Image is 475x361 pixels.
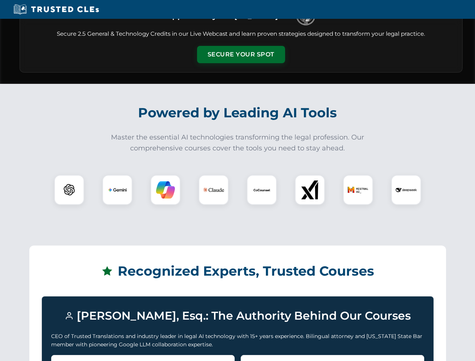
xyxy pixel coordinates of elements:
[300,180,319,199] img: xAI Logo
[51,306,424,326] h3: [PERSON_NAME], Esq.: The Authority Behind Our Courses
[42,258,434,284] h2: Recognized Experts, Trusted Courses
[199,175,229,205] div: Claude
[58,179,80,201] img: ChatGPT Logo
[54,175,84,205] div: ChatGPT
[11,4,101,15] img: Trusted CLEs
[102,175,132,205] div: Gemini
[156,180,175,199] img: Copilot Logo
[203,179,224,200] img: Claude Logo
[197,46,285,63] button: Secure Your Spot
[247,175,277,205] div: CoCounsel
[108,180,127,199] img: Gemini Logo
[348,179,369,200] img: Mistral AI Logo
[252,180,271,199] img: CoCounsel Logo
[396,179,417,200] img: DeepSeek Logo
[343,175,373,205] div: Mistral AI
[150,175,181,205] div: Copilot
[106,132,369,154] p: Master the essential AI technologies transforming the legal profession. Our comprehensive courses...
[51,332,424,349] p: CEO of Trusted Translations and industry leader in legal AI technology with 15+ years experience....
[29,100,446,126] h2: Powered by Leading AI Tools
[29,30,453,38] p: Secure 2.5 General & Technology Credits in our Live Webcast and learn proven strategies designed ...
[391,175,421,205] div: DeepSeek
[295,175,325,205] div: xAI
